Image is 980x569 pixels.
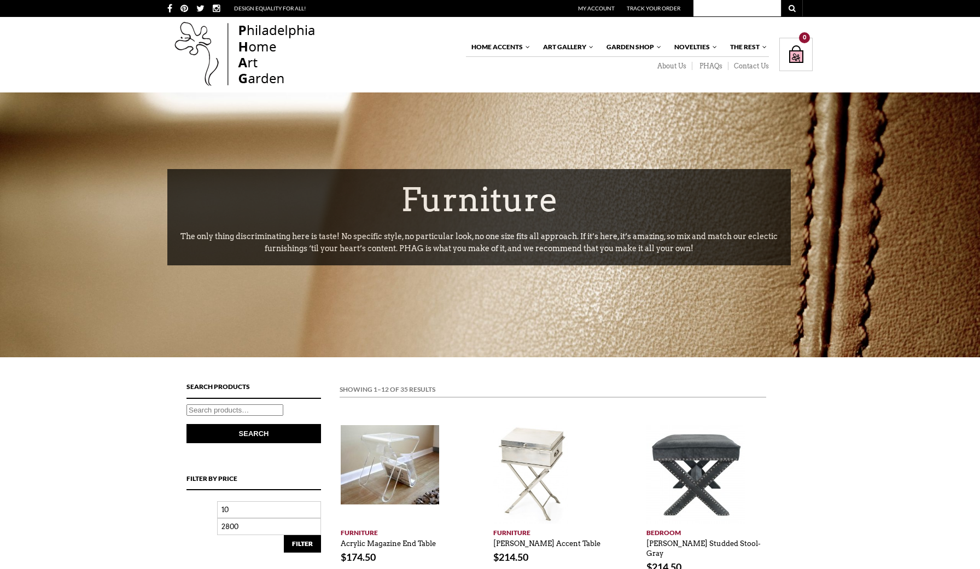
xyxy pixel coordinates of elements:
div: 0 [799,32,810,43]
a: About Us [650,62,692,71]
a: [PERSON_NAME] Accent Table [493,534,600,548]
span: $ [493,551,499,563]
a: Furniture [493,524,612,538]
a: My Account [578,5,615,11]
bdi: 174.50 [341,551,376,563]
h4: Filter by price [186,473,321,491]
h1: Furniture [167,169,791,230]
a: Novelties [669,38,718,56]
a: Furniture [341,524,459,538]
a: Garden Shop [601,38,662,56]
h4: Search Products [186,381,321,399]
a: Contact Us [728,62,769,71]
a: Acrylic Magazine End Table [341,534,436,548]
a: Art Gallery [538,38,594,56]
button: Search [186,424,321,443]
a: [PERSON_NAME] Studded Stool- Gray [646,534,761,558]
bdi: 214.50 [493,551,528,563]
input: Min price [217,501,321,518]
a: The Rest [725,38,768,56]
button: Filter [284,535,321,553]
p: The only thing discriminating here is taste! No specific style, no particular look, no one size f... [167,230,791,265]
a: Track Your Order [627,5,680,11]
a: PHAQs [692,62,728,71]
input: Search products… [186,404,283,416]
input: Max price [217,518,321,535]
a: Bedroom [646,524,765,538]
a: Home Accents [466,38,531,56]
span: $ [341,551,346,563]
em: Showing 1–12 of 35 results [340,384,435,395]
